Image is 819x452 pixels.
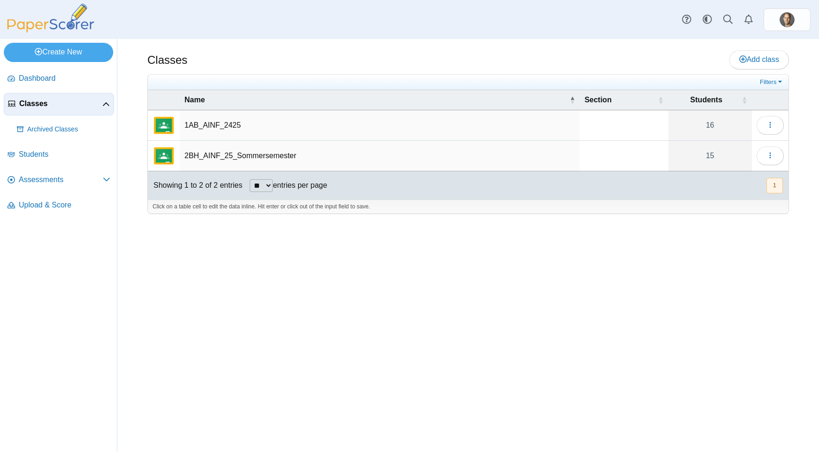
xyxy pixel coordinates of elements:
[4,169,114,192] a: Assessments
[147,52,187,68] h1: Classes
[4,144,114,166] a: Students
[584,95,656,105] span: Section
[27,125,110,134] span: Archived Classes
[153,145,175,167] img: External class connected through Google Classroom
[19,200,110,210] span: Upload & Score
[148,171,242,199] div: Showing 1 to 2 of 2 entries
[4,4,98,32] img: PaperScorer
[668,110,752,140] a: 16
[19,73,110,84] span: Dashboard
[19,175,103,185] span: Assessments
[764,8,811,31] a: ps.6OjCnjMk7vCEuwnV
[4,26,98,34] a: PaperScorer
[673,95,740,105] span: Students
[4,93,114,115] a: Classes
[19,149,110,160] span: Students
[780,12,795,27] span: Rudolf Schraml
[4,43,113,61] a: Create New
[4,68,114,90] a: Dashboard
[658,95,664,105] span: Section : Activate to sort
[13,118,114,141] a: Archived Classes
[729,50,789,69] a: Add class
[780,12,795,27] img: ps.6OjCnjMk7vCEuwnV
[180,110,580,141] td: 1AB_AINF_2425
[742,95,747,105] span: Students : Activate to sort
[758,77,786,87] a: Filters
[180,141,580,171] td: 2BH_AINF_25_Sommersemester
[153,114,175,137] img: External class connected through Google Classroom
[148,199,788,214] div: Click on a table cell to edit the data inline. Hit enter or click out of the input field to save.
[184,95,567,105] span: Name
[4,194,114,217] a: Upload & Score
[739,55,779,63] span: Add class
[766,178,783,193] button: 1
[273,181,327,189] label: entries per page
[738,9,759,30] a: Alerts
[569,95,575,105] span: Name : Activate to invert sorting
[19,99,102,109] span: Classes
[765,178,783,193] nav: pagination
[668,141,752,171] a: 15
